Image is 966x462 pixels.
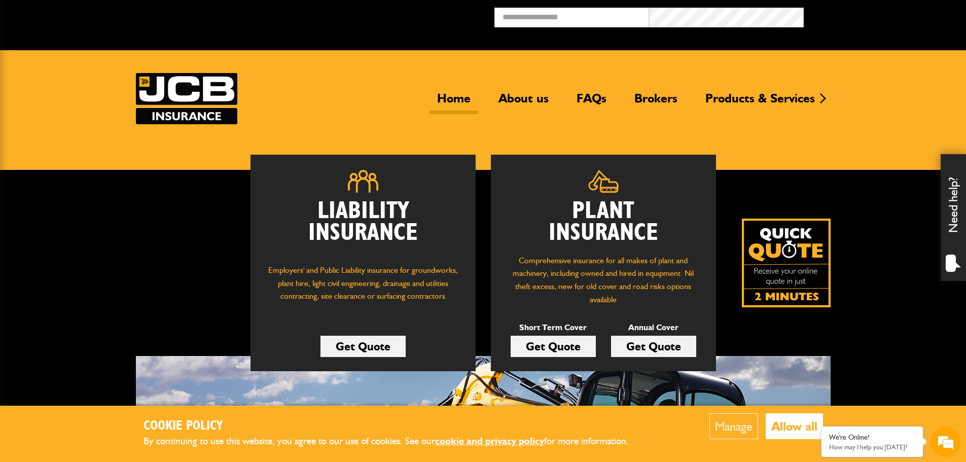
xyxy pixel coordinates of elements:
[53,57,170,70] div: Chat with us now
[766,413,823,439] button: Allow all
[13,184,185,304] textarea: Type your message and hit 'Enter'
[611,321,696,334] p: Annual Cover
[941,154,966,281] div: Need help?
[709,413,758,439] button: Manage
[17,56,43,70] img: d_20077148190_company_1631870298795_20077148190
[511,321,596,334] p: Short Term Cover
[506,200,701,244] h2: Plant Insurance
[266,264,460,312] p: Employers' and Public Liability insurance for groundworks, plant hire, light civil engineering, d...
[136,73,237,124] img: JCB Insurance Services logo
[506,254,701,306] p: Comprehensive insurance for all makes of plant and machinery, including owned and hired in equipm...
[435,435,544,447] a: cookie and privacy policy
[13,154,185,176] input: Enter your phone number
[320,336,406,357] a: Get Quote
[13,124,185,146] input: Enter your email address
[136,73,237,124] a: JCB Insurance Services
[569,91,614,114] a: FAQs
[611,336,696,357] a: Get Quote
[144,434,646,449] p: By continuing to use this website, you agree to our use of cookies. See our for more information.
[491,91,556,114] a: About us
[829,433,915,442] div: We're Online!
[627,91,685,114] a: Brokers
[430,91,478,114] a: Home
[698,91,822,114] a: Products & Services
[742,219,831,307] img: Quick Quote
[13,94,185,116] input: Enter your last name
[829,443,915,451] p: How may I help you today?
[266,200,460,254] h2: Liability Insurance
[138,312,184,326] em: Start Chat
[804,8,958,23] button: Broker Login
[144,418,646,434] h2: Cookie Policy
[742,219,831,307] a: Get your insurance quote isn just 2-minutes
[166,5,191,29] div: Minimize live chat window
[511,336,596,357] a: Get Quote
